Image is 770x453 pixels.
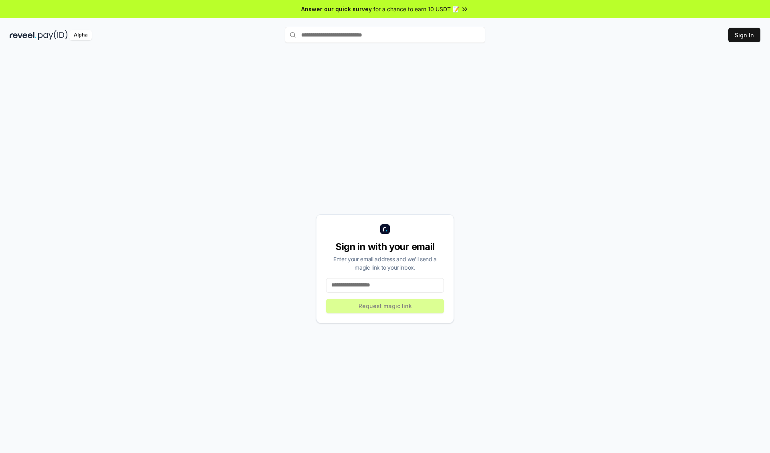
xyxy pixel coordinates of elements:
img: logo_small [380,224,390,234]
img: pay_id [38,30,68,40]
div: Enter your email address and we’ll send a magic link to your inbox. [326,255,444,272]
span: for a chance to earn 10 USDT 📝 [373,5,459,13]
div: Sign in with your email [326,240,444,253]
div: Alpha [69,30,92,40]
img: reveel_dark [10,30,36,40]
button: Sign In [728,28,760,42]
span: Answer our quick survey [301,5,372,13]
